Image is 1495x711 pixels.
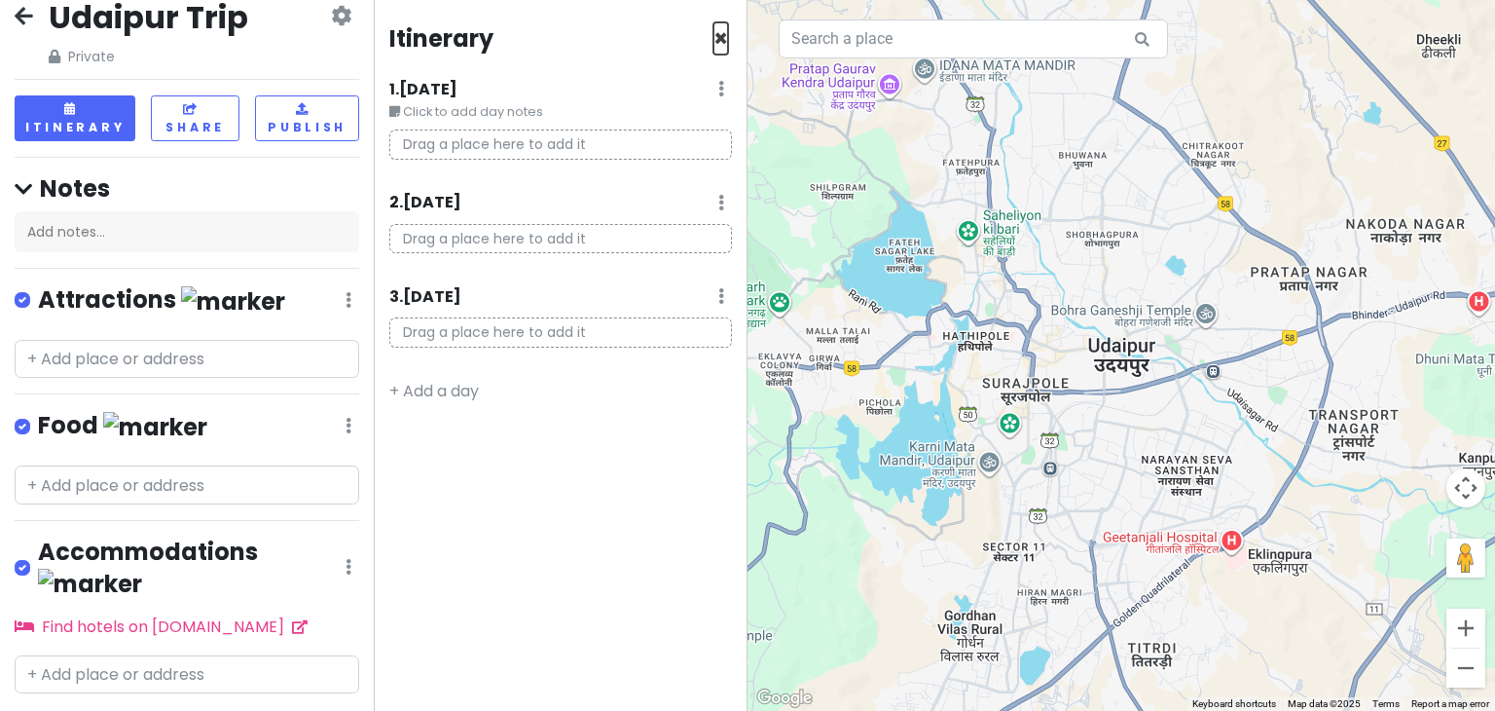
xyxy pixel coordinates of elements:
span: Private [49,46,248,67]
button: Share [151,95,239,141]
div: Add notes... [15,211,359,252]
button: Drag Pegman onto the map to open Street View [1446,539,1485,578]
p: Drag a place here to add it [389,130,732,160]
h4: Itinerary [389,23,493,54]
img: marker [181,286,285,317]
input: + Add place or address [15,655,359,694]
span: Close itinerary [713,22,728,55]
h6: 3 . [DATE] [389,287,461,308]
button: Zoom in [1446,609,1485,648]
p: Drag a place here to add it [389,224,732,254]
a: + Add a day [389,380,479,402]
input: + Add place or address [15,340,359,379]
input: Search a place [779,19,1168,58]
button: Publish [255,95,359,141]
h4: Accommodations [38,537,346,599]
h4: Notes [15,173,359,204]
p: Drag a place here to add it [389,318,732,348]
input: + Add place or address [15,466,359,505]
a: Report a map error [1411,698,1489,709]
a: Find hotels on [DOMAIN_NAME] [15,616,308,638]
button: Keyboard shortcuts [1192,697,1276,711]
small: Click to add day notes [389,102,732,122]
h4: Food [38,410,207,442]
img: marker [103,412,207,442]
button: Map camera controls [1446,468,1485,507]
span: Map data ©2025 [1288,698,1361,709]
a: Open this area in Google Maps (opens a new window) [752,686,817,711]
h6: 1 . [DATE] [389,80,457,100]
button: Close [713,27,728,51]
h6: 2 . [DATE] [389,193,461,213]
h4: Attractions [38,284,285,317]
button: Itinerary [15,95,135,141]
img: marker [38,569,142,599]
a: Terms (opens in new tab) [1372,698,1400,709]
img: Google [752,686,817,711]
button: Zoom out [1446,649,1485,688]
